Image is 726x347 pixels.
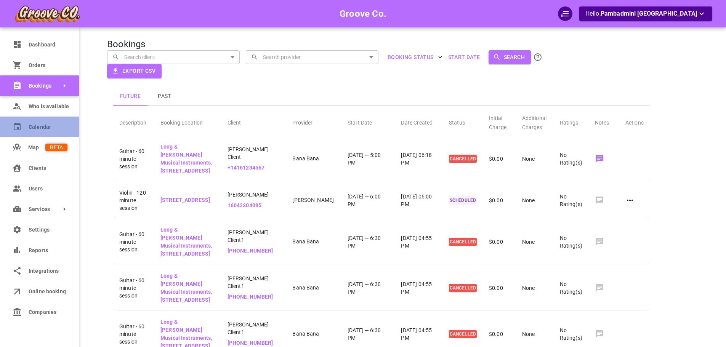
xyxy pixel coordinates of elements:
th: Booking Location [154,107,221,135]
th: Additional Charges [516,107,554,135]
p: CANCELLED [449,330,477,338]
span: $0.00 [489,285,503,291]
td: [DATE] 06:18 PM [395,137,443,181]
td: [DATE] — 6:30 PM [341,266,395,310]
td: None [516,137,554,181]
p: Bana Bana [292,284,335,292]
p: [PHONE_NUMBER] [228,293,280,301]
span: Guitar - 60 minute session [119,323,148,345]
p: Long & [PERSON_NAME] Musical Instruments, [STREET_ADDRESS] [160,143,215,175]
td: [DATE] 04:55 PM [395,266,443,310]
td: [DATE] 06:00 PM [395,183,443,218]
p: [STREET_ADDRESS] [160,196,215,204]
span: Pambadmini [GEOGRAPHIC_DATA] [601,10,697,17]
th: Notes [589,107,619,135]
span: Orders [29,61,67,69]
td: [DATE] 04:55 PM [395,220,443,264]
th: Description [113,107,154,135]
span: Calendar [29,123,67,131]
button: Past [147,87,182,106]
td: No Rating(s) [554,183,589,218]
th: Initial Charge [483,107,516,135]
th: Ratings [554,107,589,135]
span: Clients [29,164,67,172]
button: Click the Search button to submit your search. All name/email searches are CASE SENSITIVE. To sea... [531,50,545,64]
td: No Rating(s) [554,137,589,181]
p: Bana Bana [292,330,335,338]
th: Provider [286,107,341,135]
img: company-logo [14,4,81,23]
p: SCHEDULED [449,196,477,205]
td: No Rating(s) [554,266,589,310]
td: None [516,266,554,310]
span: $0.00 [489,239,503,245]
p: +14161234567 [228,164,280,172]
p: [PHONE_NUMBER] [228,339,280,347]
span: Guitar - 60 minute session [119,277,148,299]
button: Open [366,52,377,62]
span: Guitar - 60 minute session [119,230,148,253]
span: [PERSON_NAME] Client1 [228,275,280,290]
p: 16042304095 [228,201,280,209]
span: [PERSON_NAME] [228,191,280,198]
th: Status [443,107,483,135]
th: Date Created [395,107,443,135]
p: Hello, [585,9,706,19]
button: Search [489,50,531,64]
th: Start Date [341,107,395,135]
input: Search client [122,50,234,64]
span: Integrations [29,267,67,275]
span: Violin - 120 minute session [119,189,148,212]
span: Online booking [29,288,67,296]
div: QuickStart Guide [558,6,572,21]
span: $0.00 [489,197,503,203]
td: None [516,183,554,218]
span: Companies [29,308,67,316]
th: Actions [619,107,650,135]
span: [PERSON_NAME] Client1 [228,229,280,244]
td: No Rating(s) [554,220,589,264]
input: Search provider [261,50,373,64]
button: Export CSV [107,64,162,78]
button: Open [227,52,238,62]
td: [DATE] — 6:00 PM [341,183,395,218]
p: Bana Bana [292,155,335,163]
td: [DATE] — 5:00 PM [341,137,395,181]
span: [PERSON_NAME] Client [228,146,280,161]
span: Reports [29,246,67,254]
span: $0.00 [489,156,503,162]
p: Long & [PERSON_NAME] Musical Instruments, [STREET_ADDRESS] [160,226,215,258]
td: [DATE] — 6:30 PM [341,220,395,264]
p: [PHONE_NUMBER] [228,247,280,255]
th: Client [221,107,287,135]
p: Long & [PERSON_NAME] Musical Instruments, [STREET_ADDRESS] [160,272,215,304]
button: Start Date [445,50,483,64]
span: Map [28,144,45,152]
span: BETA [45,144,67,152]
p: CANCELLED [449,238,477,246]
button: Future [113,87,147,106]
p: CANCELLED [449,155,477,163]
span: Users [29,185,67,193]
p: [PERSON_NAME] [292,196,335,204]
span: Dashboard [29,41,67,49]
h6: Groove Co. [340,6,386,21]
span: Guitar - 60 minute session [119,147,148,170]
span: $0.00 [489,331,503,337]
span: Who is available [29,102,67,110]
button: BOOKING STATUS [385,50,445,64]
td: None [516,220,554,264]
span: Settings [29,226,67,234]
button: Hello,Pambadmini [GEOGRAPHIC_DATA] [579,6,712,21]
span: [PERSON_NAME] Client1 [228,321,280,336]
p: Bana Bana [292,238,335,246]
p: CANCELLED [449,284,477,292]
